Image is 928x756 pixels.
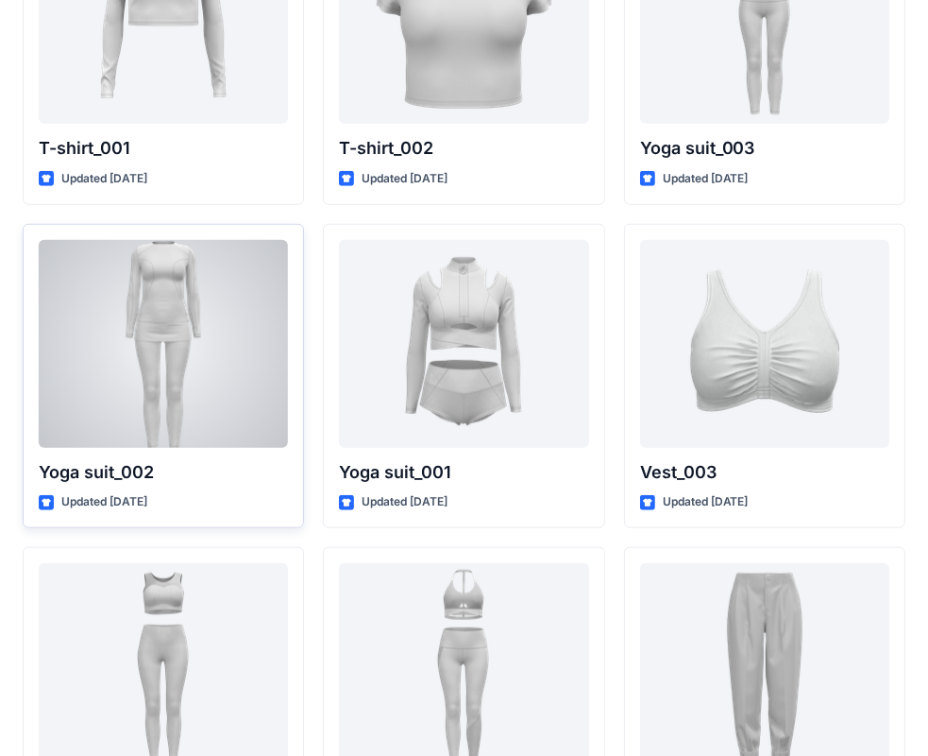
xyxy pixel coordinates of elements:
[39,135,288,162] p: T-shirt_001
[362,169,447,189] p: Updated [DATE]
[339,135,588,162] p: T-shirt_002
[640,240,889,448] a: Vest_003
[39,240,288,448] a: Yoga suit_002
[339,240,588,448] a: Yoga suit_001
[61,169,147,189] p: Updated [DATE]
[663,169,749,189] p: Updated [DATE]
[640,135,889,162] p: Yoga suit_003
[39,459,288,486] p: Yoga suit_002
[640,459,889,486] p: Vest_003
[339,459,588,486] p: Yoga suit_001
[663,492,749,512] p: Updated [DATE]
[362,492,447,512] p: Updated [DATE]
[61,492,147,512] p: Updated [DATE]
